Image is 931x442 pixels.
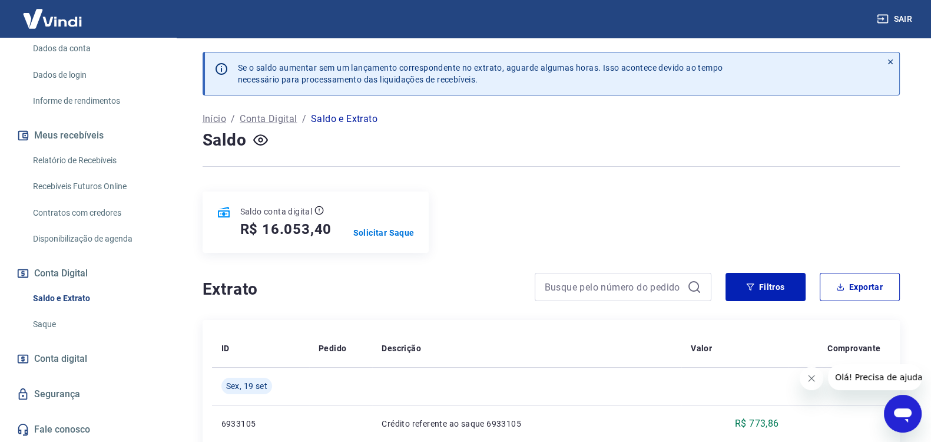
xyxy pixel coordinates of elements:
[691,342,712,354] p: Valor
[382,418,672,430] p: Crédito referente ao saque 6933105
[28,227,162,251] a: Disponibilização de agenda
[28,312,162,337] a: Saque
[7,8,99,18] span: Olá! Precisa de ajuda?
[221,418,300,430] p: 6933105
[353,227,415,239] a: Solicitar Saque
[14,381,162,407] a: Segurança
[14,123,162,149] button: Meus recebíveis
[14,260,162,286] button: Conta Digital
[28,174,162,199] a: Recebíveis Futuros Online
[14,346,162,372] a: Conta digital
[827,342,880,354] p: Comprovante
[240,206,313,217] p: Saldo conta digital
[203,278,521,301] h4: Extrato
[302,112,306,126] p: /
[203,112,226,126] a: Início
[884,395,922,433] iframe: Botão para abrir a janela de mensagens
[725,273,806,301] button: Filtros
[238,62,723,85] p: Se o saldo aumentar sem um lançamento correspondente no extrato, aguarde algumas horas. Isso acon...
[735,417,779,431] p: R$ 773,86
[28,149,162,173] a: Relatório de Recebíveis
[240,112,297,126] a: Conta Digital
[800,367,823,390] iframe: Fechar mensagem
[319,342,346,354] p: Pedido
[28,286,162,311] a: Saldo e Extrato
[231,112,235,126] p: /
[14,1,91,37] img: Vindi
[221,342,230,354] p: ID
[382,342,421,354] p: Descrição
[28,37,162,61] a: Dados da conta
[545,278,682,296] input: Busque pelo número do pedido
[203,128,247,152] h4: Saldo
[874,8,917,30] button: Sair
[828,364,922,390] iframe: Mensagem da empresa
[311,112,377,126] p: Saldo e Extrato
[820,273,900,301] button: Exportar
[240,220,332,239] h5: R$ 16.053,40
[226,380,267,392] span: Sex, 19 set
[28,63,162,87] a: Dados de login
[34,351,87,367] span: Conta digital
[28,201,162,225] a: Contratos com credores
[28,89,162,113] a: Informe de rendimentos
